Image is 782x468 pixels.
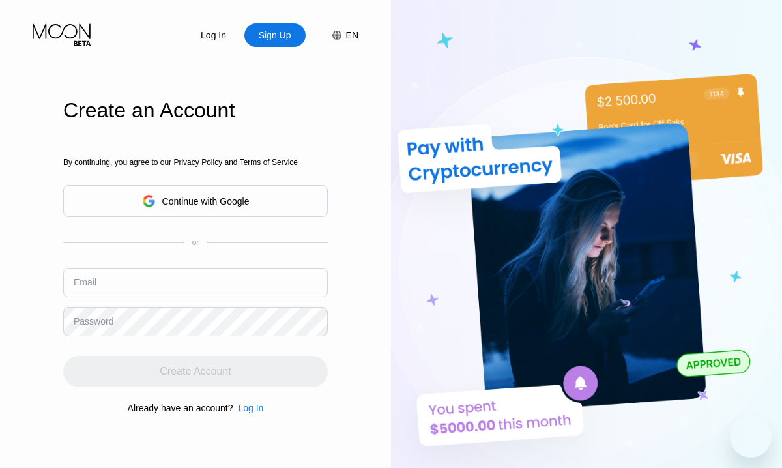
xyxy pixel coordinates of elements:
[192,238,199,247] div: or
[257,29,293,42] div: Sign Up
[128,403,233,413] div: Already have an account?
[222,158,240,167] span: and
[162,196,250,207] div: Continue with Google
[319,23,358,47] div: EN
[233,403,263,413] div: Log In
[244,23,306,47] div: Sign Up
[240,158,298,167] span: Terms of Service
[183,23,244,47] div: Log In
[346,30,358,40] div: EN
[173,158,222,167] span: Privacy Policy
[730,416,772,458] iframe: Przycisk umożliwiający otwarcie okna komunikatora
[63,98,328,123] div: Create an Account
[63,158,328,167] div: By continuing, you agree to our
[74,316,113,327] div: Password
[63,185,328,217] div: Continue with Google
[238,403,263,413] div: Log In
[199,29,227,42] div: Log In
[74,277,96,287] div: Email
